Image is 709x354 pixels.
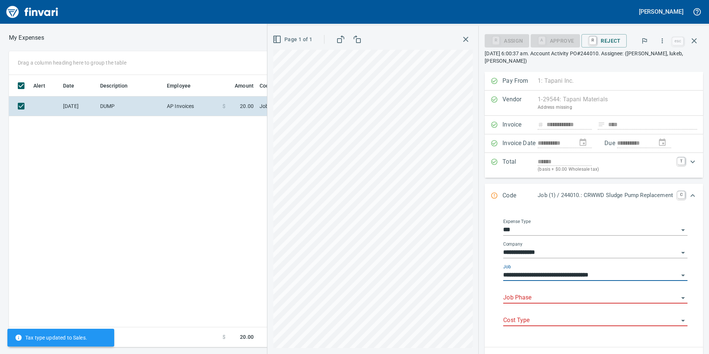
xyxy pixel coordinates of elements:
span: Amount [235,81,254,90]
button: RReject [581,34,626,47]
td: AP Invoices [164,96,220,116]
button: Open [678,225,688,235]
span: Date [63,81,84,90]
button: Open [678,293,688,303]
p: [DATE] 6:00:37 am. Account Activity PO#244010. Assignee: ([PERSON_NAME], lukeb, [PERSON_NAME]) [485,50,703,65]
span: Date [63,81,75,90]
label: Company [503,242,522,246]
button: Open [678,315,688,326]
p: Drag a column heading here to group the table [18,59,126,66]
span: Amount [225,81,254,90]
a: R [589,36,596,45]
div: Expand [485,153,703,178]
div: Assign [485,37,529,43]
img: Finvari [4,3,60,21]
span: Tax type updated to Sales. [15,334,87,341]
span: Alert [33,81,45,90]
nav: breadcrumb [9,33,44,42]
span: Reject [587,35,620,47]
p: Total [502,157,538,173]
span: Description [100,81,138,90]
button: [PERSON_NAME] [637,6,685,17]
h5: [PERSON_NAME] [639,8,683,16]
button: Flag [636,33,653,49]
span: $ [222,102,225,110]
span: Page 1 of 1 [274,35,312,44]
span: $ [222,333,225,341]
a: C [677,191,685,199]
button: More [654,33,670,49]
span: 20.00 [240,333,254,341]
a: esc [672,37,683,45]
span: Close invoice [670,32,703,50]
td: Job (1) / 244010.: CRWWD Sludge Pump Replacement [257,96,442,116]
td: DUMP [97,96,164,116]
a: T [677,157,685,165]
span: Coding [260,81,286,90]
p: Code [502,191,538,201]
p: My Expenses [9,33,44,42]
button: Open [678,270,688,281]
span: Description [100,81,128,90]
span: Alert [33,81,55,90]
button: Open [678,248,688,258]
button: Page 1 of 1 [271,33,315,46]
td: [DATE] [60,96,97,116]
div: Expand [485,184,703,208]
label: Job [503,265,511,269]
span: 20.00 [240,102,254,110]
label: Expense Type [503,219,531,224]
p: Job (1) / 244010.: CRWWD Sludge Pump Replacement [538,191,673,200]
span: Coding [260,81,277,90]
p: (basis + $0.00 Wholesale tax) [538,166,673,173]
span: Employee [167,81,191,90]
span: Employee [167,81,200,90]
div: Job Phase required [531,37,580,43]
